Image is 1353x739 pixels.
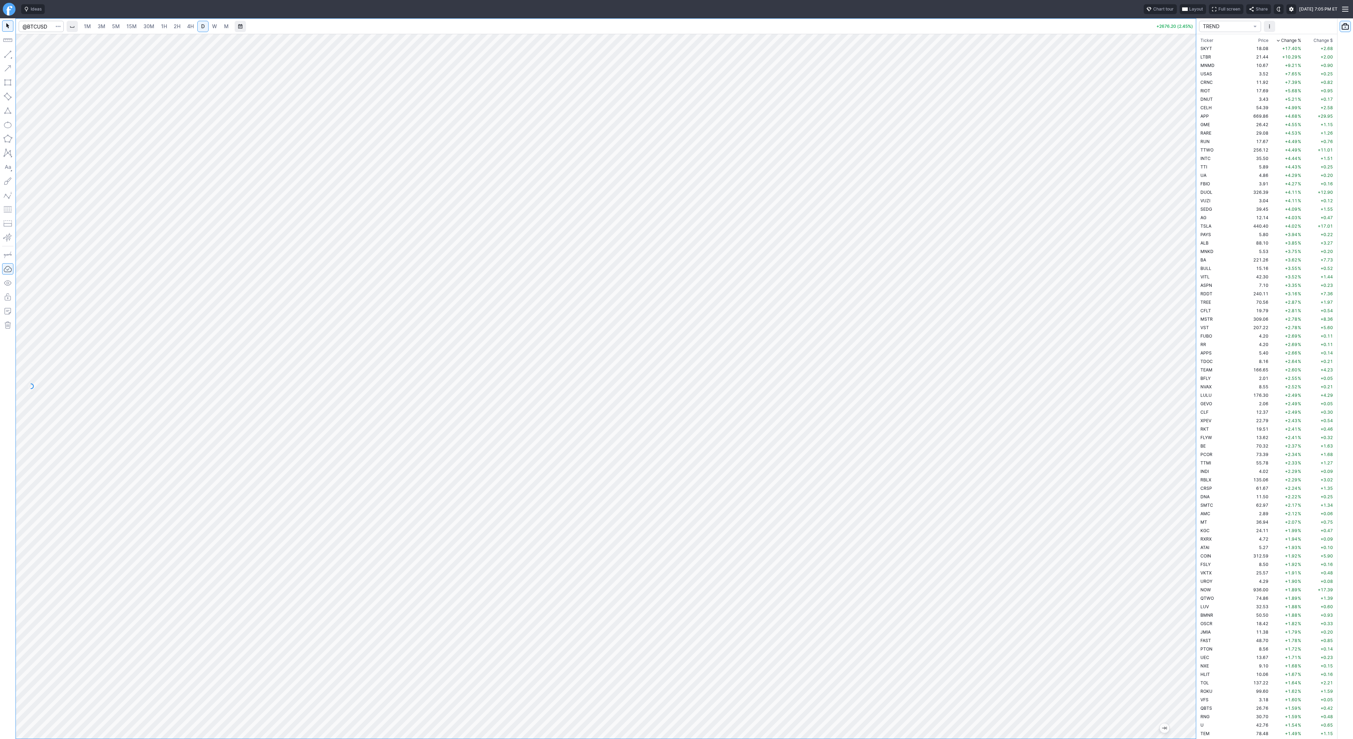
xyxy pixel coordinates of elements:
[1298,198,1301,203] span: %
[1321,215,1333,220] span: +0.47
[1321,181,1333,186] span: +0.16
[1200,181,1210,186] span: FBIO
[1298,274,1301,279] span: %
[1318,113,1333,119] span: +29.95
[1321,350,1333,356] span: +0.14
[1156,24,1193,29] p: +2676.20 (2.45%)
[1243,196,1270,205] td: 3.04
[1321,139,1333,144] span: +0.76
[1285,359,1297,364] span: +2.64
[1189,6,1203,13] span: Layout
[1203,23,1250,30] span: TREND
[1285,139,1297,144] span: +4.49
[201,23,205,29] span: D
[1285,325,1297,330] span: +2.78
[1200,147,1213,153] span: TTWO
[1321,88,1333,93] span: +0.95
[1321,249,1333,254] span: +0.20
[1285,198,1297,203] span: +4.11
[53,21,63,32] button: Search
[31,6,42,13] span: Ideas
[1274,4,1284,14] button: Toggle dark mode
[2,232,13,243] button: Anchored VWAP
[1298,215,1301,220] span: %
[1321,46,1333,51] span: +2.68
[1285,164,1297,170] span: +4.43
[1243,408,1270,416] td: 12.37
[1243,382,1270,391] td: 8.55
[1321,291,1333,296] span: +7.36
[1298,207,1301,212] span: %
[1321,63,1333,68] span: +0.90
[2,133,13,144] button: Polygon
[1321,130,1333,136] span: +1.26
[1285,232,1297,237] span: +3.94
[1200,156,1211,161] span: INTC
[1243,188,1270,196] td: 326.39
[187,23,194,29] span: 4H
[1285,274,1297,279] span: +3.52
[1321,418,1333,423] span: +0.54
[1298,316,1301,322] span: %
[2,161,13,173] button: Text
[1200,350,1212,356] span: APPS
[1200,418,1211,423] span: XPEV
[1243,247,1270,255] td: 5.53
[1200,232,1211,237] span: PAYS
[1298,240,1301,246] span: %
[1298,283,1301,288] span: %
[1298,300,1301,305] span: %
[1318,190,1333,195] span: +12.90
[1243,239,1270,247] td: 88.10
[1321,274,1333,279] span: +1.44
[1243,230,1270,239] td: 5.80
[1298,63,1301,68] span: %
[84,23,91,29] span: 1M
[1243,416,1270,425] td: 22.79
[1285,207,1297,212] span: +4.09
[1200,249,1213,254] span: MNKD
[184,21,197,32] a: 4H
[1321,359,1333,364] span: +0.21
[1321,316,1333,322] span: +8.36
[2,175,13,187] button: Brush
[1200,223,1211,229] span: TSLA
[1200,333,1212,339] span: FUBO
[2,190,13,201] button: Elliott waves
[1200,173,1206,178] span: UA
[2,249,13,260] button: Drawing mode: Single
[2,49,13,60] button: Line
[1321,300,1333,305] span: +1.97
[1321,376,1333,381] span: +0.05
[1200,139,1210,144] span: RUN
[1243,44,1270,53] td: 18.08
[1298,113,1301,119] span: %
[1243,357,1270,365] td: 8.16
[1243,323,1270,332] td: 207.22
[1243,399,1270,408] td: 2.06
[1243,61,1270,69] td: 10.67
[1200,426,1209,432] span: RKT
[1321,71,1333,76] span: +0.25
[1321,257,1333,263] span: +7.73
[1243,103,1270,112] td: 54.39
[1298,325,1301,330] span: %
[1282,46,1297,51] span: +17.40
[1200,130,1211,136] span: RARE
[1200,266,1211,271] span: BULL
[98,23,105,29] span: 3M
[1321,173,1333,178] span: +0.20
[1243,315,1270,323] td: 309.06
[1285,80,1297,85] span: +7.39
[1200,316,1213,322] span: MSTR
[1243,53,1270,61] td: 21.44
[1285,147,1297,153] span: +4.49
[1318,147,1333,153] span: +11.01
[1200,325,1209,330] span: VST
[1243,222,1270,230] td: 440.40
[1200,122,1210,127] span: GME
[2,306,13,317] button: Add note
[1258,37,1268,44] div: Price
[1298,97,1301,102] span: %
[1299,6,1337,13] span: [DATE] 7:05 PM ET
